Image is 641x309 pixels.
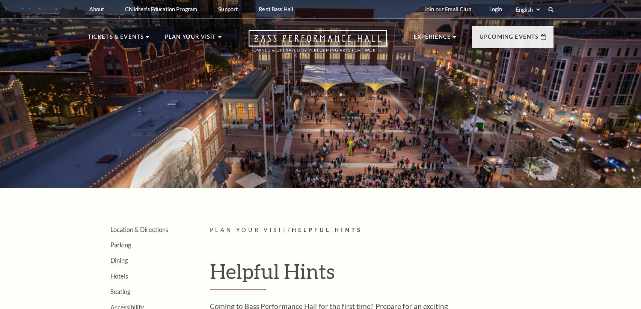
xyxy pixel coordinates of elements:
[110,241,131,248] a: Parking
[89,6,104,12] p: About
[210,227,288,233] span: Plan Your Visit
[110,257,128,264] a: Dining
[88,32,144,46] p: Tickets & Events
[259,6,293,12] p: Rent Bass Hall
[210,226,554,235] p: /
[480,32,539,46] p: Upcoming Events
[210,259,554,290] h1: Helpful Hints
[165,32,216,46] p: Plan Your Visit
[110,288,130,295] a: Seating
[414,32,451,46] p: Experience
[125,6,197,12] p: Children's Education Program
[292,227,362,233] span: Helpful Hints
[110,273,128,280] a: Hotels
[514,6,541,13] select: Select:
[218,6,238,12] p: Support
[110,226,168,233] a: Location & Directions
